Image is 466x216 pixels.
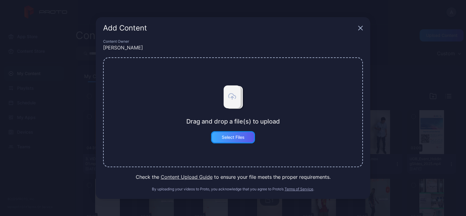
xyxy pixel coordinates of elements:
button: Content Upload Guide [161,173,213,181]
button: Select Files [211,131,255,143]
div: [PERSON_NAME] [103,44,363,51]
div: By uploading your videos to Proto, you acknowledge that you agree to Proto’s . [103,187,363,192]
button: Terms of Service [285,187,313,192]
div: Add Content [103,24,356,32]
div: Check the to ensure your file meets the proper requirements. [103,173,363,181]
div: Drag and drop a file(s) to upload [186,118,280,125]
div: Content Owner [103,39,363,44]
